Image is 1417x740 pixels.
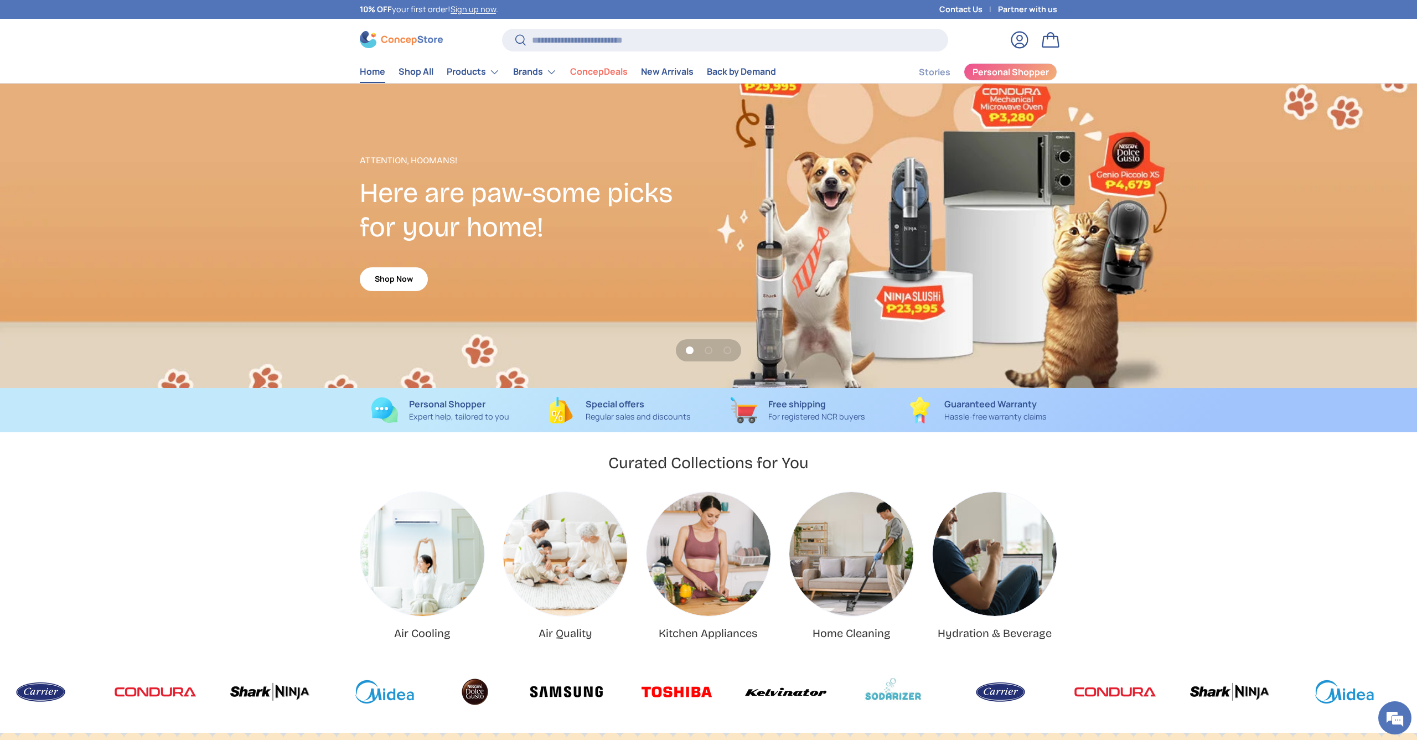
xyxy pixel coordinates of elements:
a: Guaranteed Warranty Hassle-free warranty claims [896,397,1057,423]
nav: Primary [360,61,776,83]
a: New Arrivals [641,61,694,82]
h2: Here are paw-some picks for your home! [360,176,708,245]
a: Hydration & Beverage [938,627,1052,640]
strong: Guaranteed Warranty [944,398,1037,410]
a: Home Cleaning [789,492,913,616]
a: Shop Now [360,267,428,291]
a: Sign up now [451,4,496,14]
a: Special offers Regular sales and discounts [539,397,700,423]
a: Contact Us [939,3,998,15]
a: ConcepDeals [570,61,628,82]
a: Kitchen Appliances [647,492,770,616]
a: Free shipping For registered NCR buyers [717,397,878,423]
a: Brands [513,61,557,83]
img: Air Cooling | ConcepStore [360,492,484,616]
summary: Brands [506,61,563,83]
a: Air Cooling [394,627,451,640]
img: ConcepStore [360,31,443,48]
strong: Personal Shopper [409,398,485,410]
a: Shop All [399,61,433,82]
strong: 10% OFF [360,4,392,14]
a: Stories [919,61,950,83]
p: your first order! . [360,3,498,15]
img: Air Quality [503,492,627,616]
p: Attention, Hoomans! [360,154,708,167]
span: Personal Shopper [973,68,1049,76]
a: Home Cleaning [813,627,891,640]
a: Personal Shopper Expert help, tailored to you [360,397,521,423]
a: Air Quality [539,627,592,640]
p: For registered NCR buyers [768,411,865,423]
a: Kitchen Appliances [659,627,758,640]
a: Products [447,61,500,83]
summary: Products [440,61,506,83]
p: Hassle-free warranty claims [944,411,1047,423]
a: Air Cooling [360,492,484,616]
h2: Curated Collections for You [608,453,809,473]
a: Back by Demand [707,61,776,82]
strong: Special offers [586,398,644,410]
strong: Free shipping [768,398,826,410]
a: Personal Shopper [964,63,1057,81]
a: Partner with us [998,3,1057,15]
a: Hydration & Beverage [933,492,1057,616]
p: Regular sales and discounts [586,411,691,423]
p: Expert help, tailored to you [409,411,509,423]
a: Home [360,61,385,82]
nav: Secondary [892,61,1057,83]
